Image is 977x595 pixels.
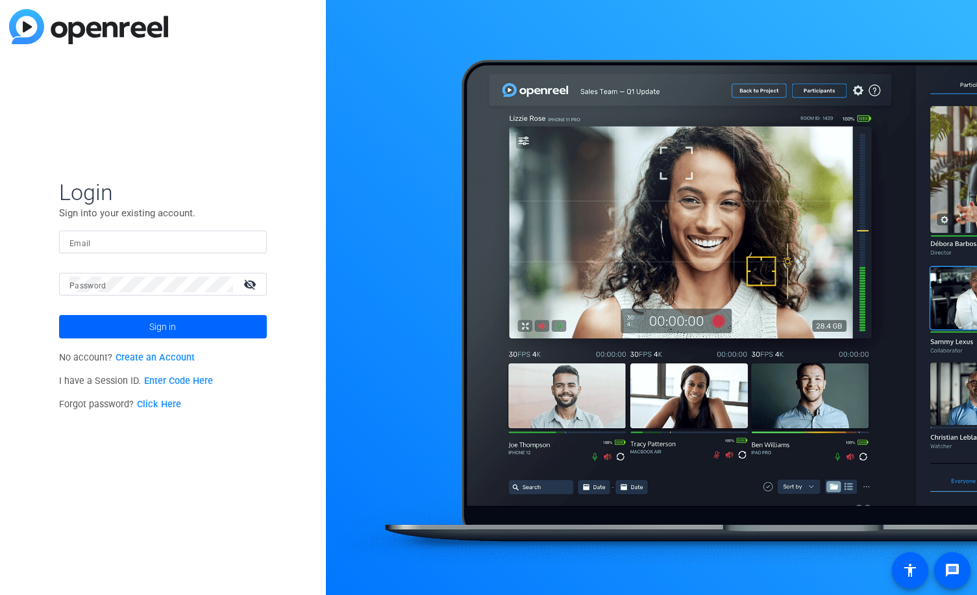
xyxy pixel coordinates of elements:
[69,234,256,250] input: Enter Email Address
[59,399,181,410] span: Forgot password?
[59,375,213,386] span: I have a Session ID.
[9,9,168,44] img: blue-gradient.svg
[116,352,195,363] a: Create an Account
[69,239,91,248] mat-label: Email
[945,563,960,578] mat-icon: message
[902,563,918,578] mat-icon: accessibility
[59,352,195,363] span: No account?
[69,281,106,290] mat-label: Password
[236,275,267,294] mat-icon: visibility_off
[149,310,176,343] span: Sign in
[59,179,267,206] span: Login
[59,206,267,220] p: Sign into your existing account.
[144,375,213,386] a: Enter Code Here
[59,315,267,338] button: Sign in
[137,399,181,410] a: Click Here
